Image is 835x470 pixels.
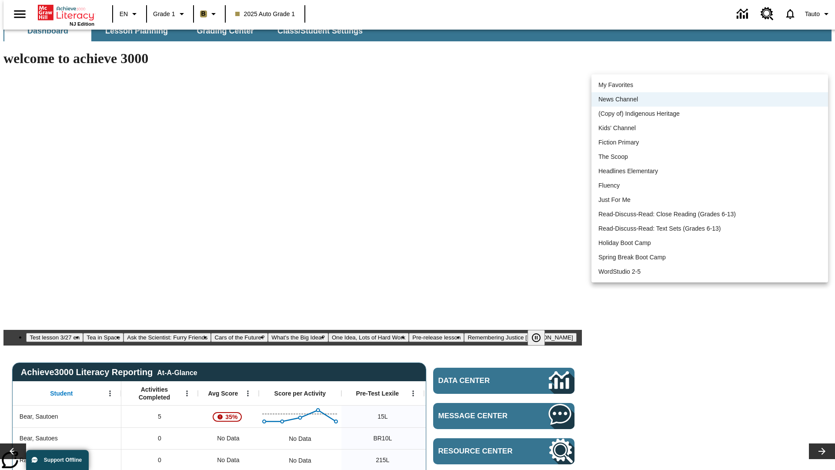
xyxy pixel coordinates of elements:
[591,135,828,150] li: Fiction Primary
[591,164,828,178] li: Headlines Elementary
[591,265,828,279] li: WordStudio 2-5
[591,250,828,265] li: Spring Break Boot Camp
[591,236,828,250] li: Holiday Boot Camp
[591,178,828,193] li: Fluency
[591,107,828,121] li: (Copy of) Indigenous Heritage
[591,193,828,207] li: Just For Me
[591,121,828,135] li: Kids' Channel
[591,207,828,222] li: Read-Discuss-Read: Close Reading (Grades 6-13)
[591,92,828,107] li: News Channel
[591,150,828,164] li: The Scoop
[591,78,828,92] li: My Favorites
[591,222,828,236] li: Read-Discuss-Read: Text Sets (Grades 6-13)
